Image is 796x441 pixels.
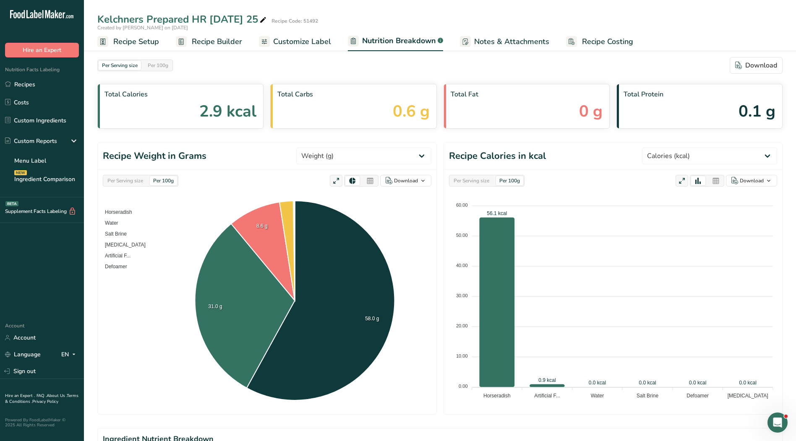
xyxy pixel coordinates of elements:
div: Per Serving size [99,61,141,70]
a: Privacy Policy [32,399,58,405]
a: Recipe Setup [97,32,159,51]
span: Total Carbs [277,89,429,99]
div: BETA [5,201,18,206]
h1: Recipe Weight in Grams [103,149,206,163]
div: Per Serving size [450,176,493,185]
a: Recipe Builder [176,32,242,51]
tspan: Defoamer [686,393,709,399]
tspan: Salt Brine [637,393,658,399]
span: 0.6 g [393,99,430,123]
a: Notes & Attachments [460,32,549,51]
a: Hire an Expert . [5,393,35,399]
tspan: 10.00 [456,353,468,358]
div: Per 100g [496,176,523,185]
span: Defoamer [99,264,127,270]
button: Download [730,57,783,74]
tspan: 60.00 [456,202,468,208]
span: Recipe Builder [192,36,242,47]
button: Download [726,175,777,187]
button: Download [380,175,431,187]
tspan: Artificial F... [534,393,560,399]
tspan: 0.00 [459,384,467,389]
span: Total Protein [624,89,775,99]
a: Nutrition Breakdown [348,31,443,52]
div: Recipe Code: 51492 [271,17,318,25]
tspan: 40.00 [456,263,468,268]
button: Hire an Expert [5,43,79,57]
div: Download [735,60,777,70]
div: NEW [14,170,27,175]
div: Download [740,177,764,184]
tspan: [MEDICAL_DATA] [728,393,768,399]
a: About Us . [47,393,67,399]
a: Terms & Conditions . [5,393,78,405]
tspan: 20.00 [456,323,468,328]
span: [MEDICAL_DATA] [99,242,146,248]
span: 2.9 kcal [199,99,256,123]
span: Water [99,220,118,226]
span: Recipe Setup [113,36,159,47]
a: FAQ . [37,393,47,399]
span: Notes & Attachments [474,36,549,47]
iframe: Intercom live chat [767,412,788,433]
div: Powered By FoodLabelMaker © 2025 All Rights Reserved [5,418,79,428]
span: Artificial F... [99,253,130,259]
h1: Recipe Calories in kcal [449,149,546,163]
span: 0 g [579,99,603,123]
a: Language [5,347,41,362]
a: Recipe Costing [566,32,633,51]
tspan: Water [591,393,604,399]
div: Per 100g [150,176,177,185]
span: Horseradish [99,209,132,215]
span: Recipe Costing [582,36,633,47]
span: Total Calories [104,89,256,99]
a: Customize Label [259,32,331,51]
span: Total Fat [451,89,603,99]
tspan: 50.00 [456,233,468,238]
div: EN [61,350,79,360]
span: 0.1 g [739,99,775,123]
div: Custom Reports [5,137,57,145]
tspan: 30.00 [456,293,468,298]
div: Per Serving size [104,176,146,185]
div: Download [394,177,418,184]
div: Kelchners Prepared HR [DATE] 25 [97,12,268,27]
span: Nutrition Breakdown [362,35,436,47]
div: Per 100g [144,61,172,70]
span: Customize Label [273,36,331,47]
span: Salt Brine [99,231,127,237]
span: Created by [PERSON_NAME] on [DATE] [97,24,188,31]
tspan: Horseradish [483,393,511,399]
